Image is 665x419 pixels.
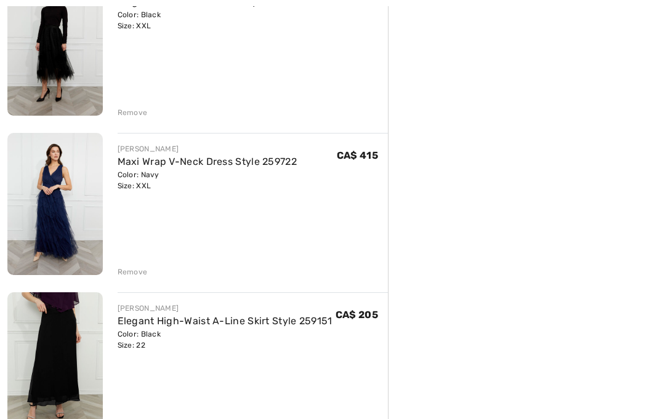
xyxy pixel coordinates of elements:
span: CA$ 205 [336,309,378,321]
div: Color: Black Size: 22 [118,329,332,351]
div: Remove [118,107,148,118]
span: CA$ 415 [337,150,378,161]
a: Elegant High-Waist A-Line Skirt Style 259151 [118,315,332,327]
div: Remove [118,266,148,277]
div: [PERSON_NAME] [118,303,332,314]
div: Color: Black Size: XXL [118,9,304,31]
div: Color: Navy Size: XXL [118,169,297,191]
div: [PERSON_NAME] [118,143,297,154]
a: Maxi Wrap V-Neck Dress Style 259722 [118,156,297,167]
img: Maxi Wrap V-Neck Dress Style 259722 [7,133,103,276]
